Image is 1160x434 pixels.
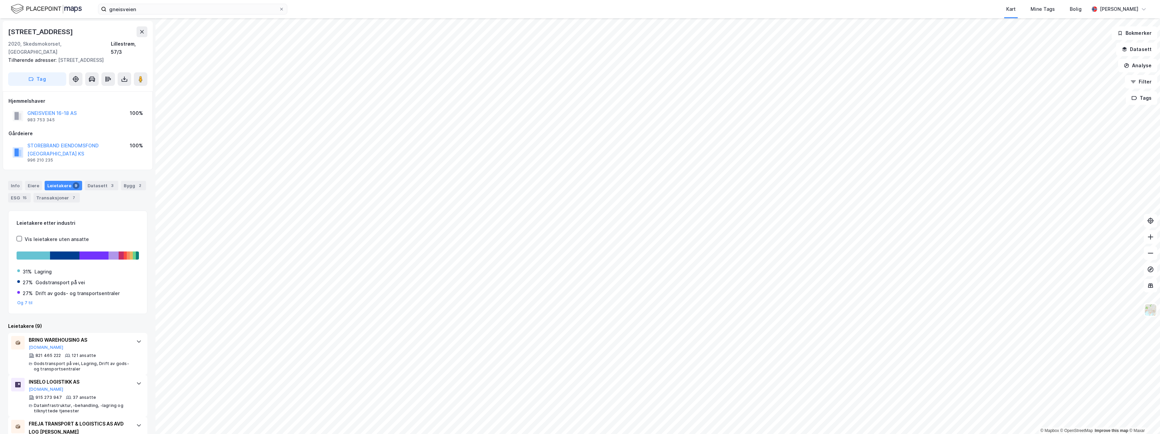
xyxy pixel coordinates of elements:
button: Og 7 til [17,300,33,306]
div: 2020, Skedsmokorset, [GEOGRAPHIC_DATA] [8,40,111,56]
button: Bokmerker [1112,26,1157,40]
input: Søk på adresse, matrikkel, gårdeiere, leietakere eller personer [106,4,279,14]
img: Z [1144,304,1157,316]
div: 37 ansatte [73,395,96,400]
div: Datasett [85,181,118,190]
div: INSELO LOGISTIKK AS [29,378,129,386]
span: Tilhørende adresser: [8,57,58,63]
div: 983 753 345 [27,117,55,123]
button: Analyse [1118,59,1157,72]
div: Vis leietakere uten ansatte [25,235,89,243]
div: 3 [109,182,116,189]
div: 915 273 947 [35,395,62,400]
div: Leietakere [45,181,82,190]
a: Improve this map [1095,428,1128,433]
a: OpenStreetMap [1060,428,1093,433]
div: Leietakere etter industri [17,219,139,227]
a: Mapbox [1040,428,1059,433]
div: 15 [21,194,28,201]
iframe: Chat Widget [1126,402,1160,434]
div: 100% [130,109,143,117]
div: 821 465 222 [35,353,61,358]
div: Kart [1006,5,1016,13]
div: 7 [70,194,77,201]
div: Lagring [34,268,52,276]
div: 27% [23,279,33,287]
img: logo.f888ab2527a4732fd821a326f86c7f29.svg [11,3,82,15]
div: 27% [23,289,33,297]
div: 31% [23,268,32,276]
div: [STREET_ADDRESS] [8,26,74,37]
div: Transaksjoner [33,193,80,202]
div: 121 ansatte [72,353,96,358]
div: Bolig [1070,5,1082,13]
div: Hjemmelshaver [8,97,147,105]
button: Filter [1125,75,1157,89]
div: 2 [137,182,143,189]
div: Info [8,181,22,190]
div: Lillestrøm, 57/3 [111,40,147,56]
button: [DOMAIN_NAME] [29,345,64,350]
div: ESG [8,193,31,202]
div: Gårdeiere [8,129,147,138]
button: Datasett [1116,43,1157,56]
div: Datainfrastruktur, -behandling, -lagring og tilknyttede tjenester [34,403,129,414]
div: [STREET_ADDRESS] [8,56,142,64]
div: Mine Tags [1031,5,1055,13]
div: Godstransport på vei [35,279,85,287]
div: Bygg [121,181,146,190]
div: 9 [73,182,79,189]
div: Drift av gods- og transportsentraler [35,289,120,297]
button: Tags [1126,91,1157,105]
div: Eiere [25,181,42,190]
div: BRING WAREHOUSING AS [29,336,129,344]
div: Leietakere (9) [8,322,147,330]
div: 996 210 235 [27,158,53,163]
button: [DOMAIN_NAME] [29,387,64,392]
button: Tag [8,72,66,86]
div: 100% [130,142,143,150]
div: Godstransport på vei, Lagring, Drift av gods- og transportsentraler [34,361,129,372]
div: [PERSON_NAME] [1100,5,1138,13]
